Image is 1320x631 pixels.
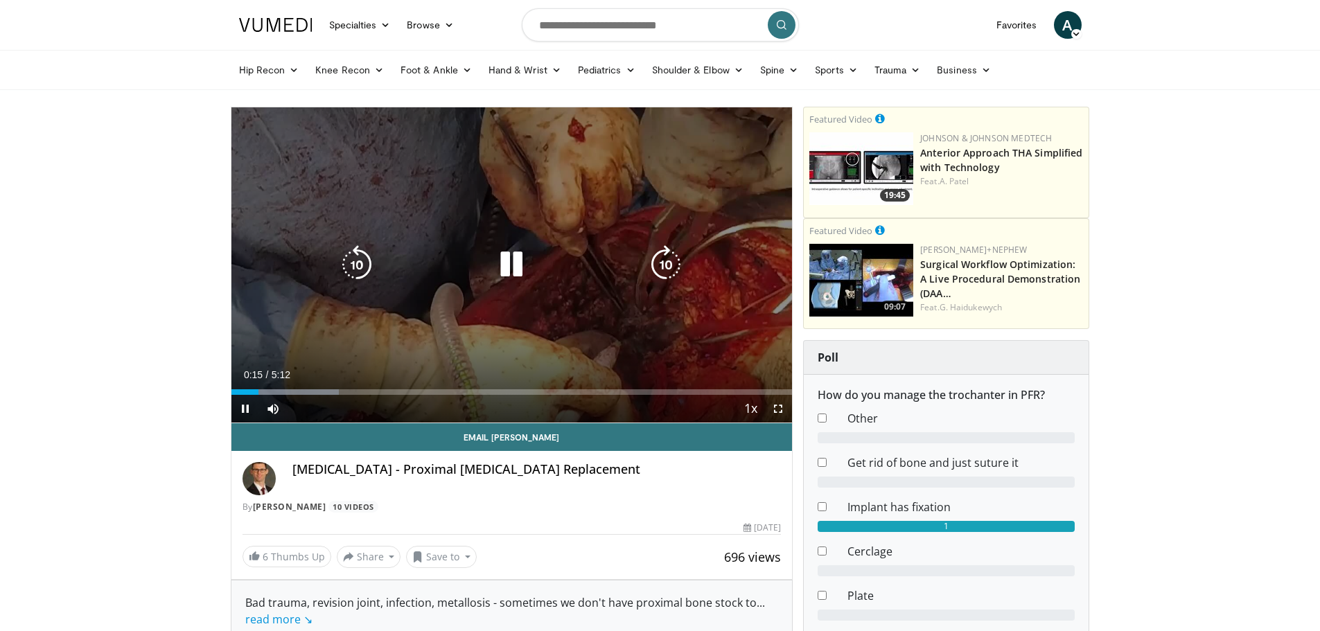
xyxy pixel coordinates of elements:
div: 1 [818,521,1075,532]
img: VuMedi Logo [239,18,313,32]
a: Hand & Wrist [480,56,570,84]
div: Bad trauma, revision joint, infection, metallosis - sometimes we don't have proximal bone stock to [245,594,779,628]
button: Pause [231,395,259,423]
span: 09:07 [880,301,910,313]
a: read more ↘ [245,612,313,627]
span: / [266,369,269,380]
a: [PERSON_NAME] [253,501,326,513]
dd: Cerclage [837,543,1085,560]
a: Sports [807,56,866,84]
img: 06bb1c17-1231-4454-8f12-6191b0b3b81a.150x105_q85_crop-smart_upscale.jpg [809,132,913,205]
a: Trauma [866,56,929,84]
a: Browse [398,11,462,39]
a: Surgical Workflow Optimization: A Live Procedural Demonstration (DAA… [920,258,1080,300]
a: Johnson & Johnson MedTech [920,132,1052,144]
a: Hip Recon [231,56,308,84]
button: Fullscreen [764,395,792,423]
a: Spine [752,56,807,84]
video-js: Video Player [231,107,793,423]
a: 09:07 [809,244,913,317]
div: Feat. [920,301,1083,314]
div: Feat. [920,175,1083,188]
a: Favorites [988,11,1046,39]
img: Avatar [243,462,276,495]
input: Search topics, interventions [522,8,799,42]
span: 19:45 [880,189,910,202]
a: Anterior Approach THA Simplified with Technology [920,146,1082,174]
small: Featured Video [809,224,872,237]
span: 6 [263,550,268,563]
span: 5:12 [272,369,290,380]
a: Knee Recon [307,56,392,84]
a: A [1054,11,1082,39]
a: G. Haidukewych [940,301,1002,313]
a: 19:45 [809,132,913,205]
dd: Other [837,410,1085,427]
span: 696 views [724,549,781,565]
a: 10 Videos [328,501,379,513]
a: Shoulder & Elbow [644,56,752,84]
h4: [MEDICAL_DATA] - Proximal [MEDICAL_DATA] Replacement [292,462,782,477]
a: Email [PERSON_NAME] [231,423,793,451]
button: Save to [406,546,477,568]
small: Featured Video [809,113,872,125]
h6: How do you manage the trochanter in PFR? [818,389,1075,402]
span: 0:15 [244,369,263,380]
img: bcfc90b5-8c69-4b20-afee-af4c0acaf118.150x105_q85_crop-smart_upscale.jpg [809,244,913,317]
dd: Implant has fixation [837,499,1085,515]
div: [DATE] [743,522,781,534]
a: Specialties [321,11,399,39]
button: Playback Rate [737,395,764,423]
a: Business [929,56,999,84]
button: Share [337,546,401,568]
a: A. Patel [940,175,969,187]
span: ... [245,595,765,627]
a: Pediatrics [570,56,644,84]
dd: Plate [837,587,1085,604]
button: Mute [259,395,287,423]
a: [PERSON_NAME]+Nephew [920,244,1027,256]
div: Progress Bar [231,389,793,395]
dd: Get rid of bone and just suture it [837,454,1085,471]
strong: Poll [818,350,838,365]
a: 6 Thumbs Up [243,546,331,567]
div: By [243,501,782,513]
a: Foot & Ankle [392,56,480,84]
